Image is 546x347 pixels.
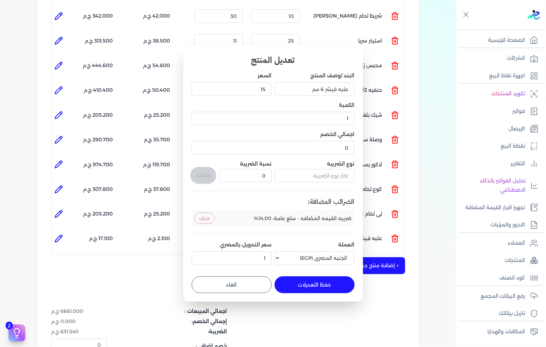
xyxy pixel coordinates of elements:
[321,131,355,137] label: اجمالي الخصم
[339,102,355,108] label: الكمية
[192,54,355,66] h3: تعديل المنتج
[195,213,215,224] button: حذف
[254,215,352,222] span: ضريبه القيمه المضافه - سلع عامة: 14.00%
[192,276,272,293] button: الغاء
[275,169,355,182] input: اختر نوع الضريبة
[192,82,272,96] input: السعر
[258,72,272,79] label: السعر
[275,169,355,185] button: اختر نوع الضريبة
[192,141,355,154] input: اجمالي الخصم
[275,276,355,293] button: حفظ التعديلات
[192,197,355,207] h4: الضرائب المضافة:
[220,242,272,248] label: سعر التحويل بالمصري
[275,160,355,168] label: نوع الضريبة
[192,251,272,265] input: سعر التحويل بالمصري
[338,242,355,248] label: العملة
[219,169,271,182] input: نسبة الضريبة
[240,161,272,167] label: نسبة الضريبة
[192,112,355,125] input: الكمية
[311,72,355,79] label: البند /وصف المنتج
[275,82,355,96] input: البند /وصف المنتج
